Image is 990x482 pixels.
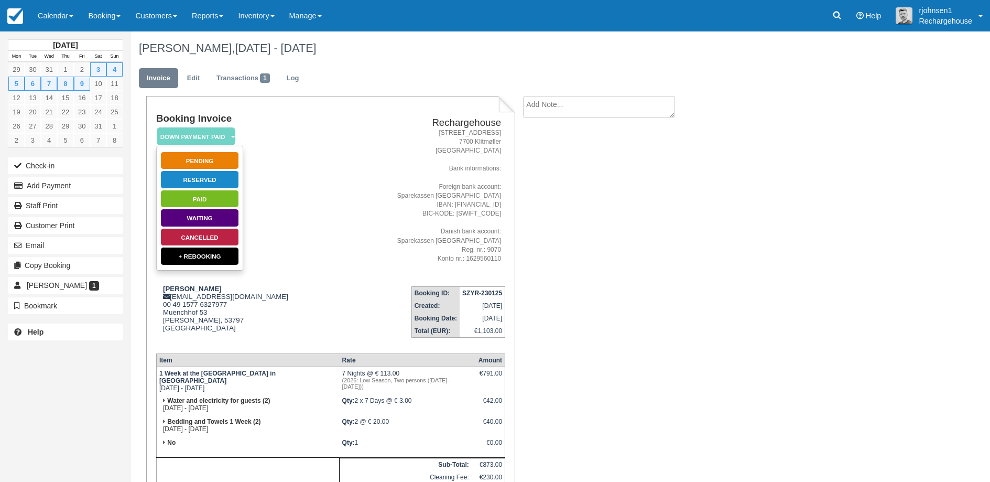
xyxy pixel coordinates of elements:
div: €42.00 [474,397,502,413]
a: 2 [8,133,25,147]
p: Rechargehouse [919,16,972,26]
em: Down Payment Paid [157,127,235,146]
td: 7 Nights @ € 113.00 [340,367,472,395]
strong: 1 Week at the [GEOGRAPHIC_DATA] in [GEOGRAPHIC_DATA] [159,370,276,384]
a: Paid [160,190,239,208]
a: 21 [41,105,57,119]
span: 1 [89,281,99,291]
a: 7 [90,133,106,147]
address: [STREET_ADDRESS] 7700 Klitmøller [GEOGRAPHIC_DATA] Bank informations: Foreign bank account: Spare... [349,128,501,263]
a: Transactions1 [209,68,278,89]
a: Help [8,324,123,340]
button: Copy Booking [8,257,123,274]
strong: SZYR-230125 [462,290,502,297]
th: Booking Date: [411,312,460,325]
strong: Bedding and Towels 1 Week (2) [167,418,260,425]
a: Pending [160,152,239,170]
h1: Booking Invoice [156,113,345,124]
span: [PERSON_NAME] [27,281,87,290]
td: [DATE] [460,299,505,312]
a: 16 [74,91,90,105]
h2: Rechargehouse [349,117,501,128]
div: €0.00 [474,439,502,455]
a: 14 [41,91,57,105]
a: Staff Print [8,197,123,214]
th: Booking ID: [411,286,460,299]
p: rjohnsen1 [919,5,972,16]
img: checkfront-main-nav-mini-logo.png [7,8,23,24]
a: 8 [106,133,123,147]
th: Total (EUR): [411,325,460,338]
td: [DATE] - [DATE] [156,394,339,415]
a: 9 [74,77,90,91]
strong: No [167,439,176,446]
td: [DATE] - [DATE] [156,367,339,395]
a: 8 [57,77,73,91]
th: Item [156,354,339,367]
th: Amount [472,354,505,367]
a: [PERSON_NAME] 1 [8,277,123,294]
a: 28 [41,119,57,133]
a: 31 [41,62,57,77]
th: Sat [90,51,106,62]
td: 2 x 7 Days @ € 3.00 [340,394,472,415]
th: Tue [25,51,41,62]
span: [DATE] - [DATE] [235,41,316,55]
a: 30 [25,62,41,77]
a: 11 [106,77,123,91]
a: Cancelled [160,228,239,247]
a: 29 [57,119,73,133]
strong: Qty [342,418,355,425]
span: Help [866,12,882,20]
a: 1 [106,119,123,133]
a: 10 [90,77,106,91]
a: 13 [25,91,41,105]
a: 29 [8,62,25,77]
th: Wed [41,51,57,62]
a: 19 [8,105,25,119]
a: 25 [106,105,123,119]
a: 15 [57,91,73,105]
a: 6 [74,133,90,147]
th: Sun [106,51,123,62]
strong: [PERSON_NAME] [163,285,222,293]
th: Thu [57,51,73,62]
td: 2 @ € 20.00 [340,415,472,436]
a: 20 [25,105,41,119]
h1: [PERSON_NAME], [139,42,866,55]
i: Help [856,12,864,19]
button: Email [8,237,123,254]
td: [DATE] - [DATE] [156,415,339,436]
td: €1,103.00 [460,325,505,338]
a: Waiting [160,209,239,227]
td: 1 [340,436,472,458]
strong: Qty [342,397,355,404]
strong: [DATE] [53,41,78,49]
th: Mon [8,51,25,62]
a: 5 [8,77,25,91]
a: 1 [57,62,73,77]
a: 4 [106,62,123,77]
div: €40.00 [474,418,502,434]
div: [EMAIL_ADDRESS][DOMAIN_NAME] 00 49 1577 6327977 Muenchhof 53 [PERSON_NAME], 53797 [GEOGRAPHIC_DATA] [156,285,345,345]
a: 30 [74,119,90,133]
strong: Qty [342,439,355,446]
a: 4 [41,133,57,147]
img: A1 [896,7,912,24]
a: 7 [41,77,57,91]
th: Sub-Total: [340,458,472,472]
a: 12 [8,91,25,105]
a: 26 [8,119,25,133]
th: Fri [74,51,90,62]
a: 2 [74,62,90,77]
th: Created: [411,299,460,312]
a: + Rebooking [160,247,239,265]
td: [DATE] [460,312,505,325]
a: Customer Print [8,217,123,234]
button: Check-in [8,157,123,174]
a: 23 [74,105,90,119]
th: Rate [340,354,472,367]
div: €791.00 [474,370,502,385]
a: Log [279,68,307,89]
em: (2026: Low Season, Two persons ([DATE] - [DATE])) [342,377,469,390]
